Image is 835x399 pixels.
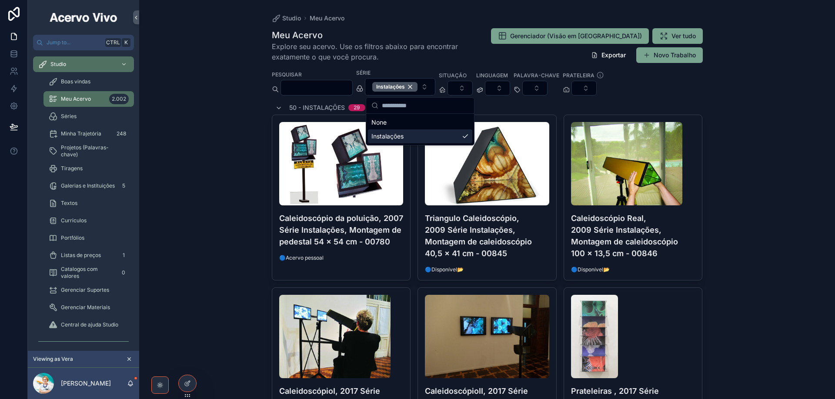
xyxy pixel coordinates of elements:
button: Select Button [448,81,473,96]
span: Studio [282,14,301,23]
span: Gerenciar Materiais [61,304,110,311]
span: Instalações [376,83,405,90]
span: Viewing as Vera [33,356,73,363]
div: 29 [354,104,360,111]
span: 50 - Instalações [289,103,345,112]
a: Projetos (Palavras-chave) [43,143,134,159]
a: 00780---Caleidoscópio-da-poluição,-2007-Série-Instalações,-Montagem-de-pedestal-54-x-54-cm-webCal... [272,115,411,280]
div: 0 [118,267,129,278]
h4: Caleidoscópio da poluição, 2007 Série Instalações, Montagem de pedestal 54 x 54 cm - 00780 [279,212,404,247]
a: Meu Acervo2.002 [43,91,134,107]
button: Gerenciador (Visão em [GEOGRAPHIC_DATA]) [491,28,649,44]
span: Textos [61,200,77,207]
span: Catalogos com valores [61,266,115,280]
button: Select Button [522,81,548,96]
div: None [368,115,472,129]
p: [PERSON_NAME] [61,379,111,388]
label: Linguagem [476,71,508,79]
span: Central de ajuda Studio [61,321,118,328]
a: Studio [33,56,134,72]
div: 2.002 [109,94,129,104]
a: Listas de preços1 [43,247,134,263]
label: Série [356,69,371,76]
span: Studio [50,61,66,68]
button: Ver tudo [652,28,703,44]
img: 00924---Prateleiras-,-2017-Série-Instalações,-Montagem-de-suporte-para-fotografia-160-x-40-cm-web... [571,295,618,378]
a: Curriculos [43,213,134,228]
span: 🔵Disponível📂 [571,266,695,273]
h1: Meu Acervo [272,29,471,41]
span: Boas vindas [61,78,90,85]
a: Catalogos com valores0 [43,265,134,280]
span: Portfólios [61,234,84,241]
img: 00845---Triangulo-Caleidoscópio,-2009-Série-Instalações,-Montagem-de-caleidoscópio-40,5-x-41-cm-w... [425,122,549,205]
a: 00845---Triangulo-Caleidoscópio,-2009-Série-Instalações,-Montagem-de-caleidoscópio-40,5-x-41-cm-w... [417,115,557,280]
div: 248 [114,129,129,139]
a: Studio [272,14,301,23]
a: Gerenciar Suportes [43,282,134,298]
img: 00897---CaleidoscópioI,-2017-Série-Instalações,-Montagem-de-caleidoscópio-100-x--cm-web.jpg [279,295,391,378]
img: 00780---Caleidoscópio-da-poluição,-2007-Série-Instalações,-Montagem-de-pedestal-54-x-54-cm-web [279,122,404,205]
div: 5 [118,181,129,191]
span: Instalações [371,132,404,141]
img: App logo [48,10,119,24]
button: Select Button [485,81,510,96]
span: Séries [61,113,77,120]
button: Jump to...CtrlK [33,35,134,50]
div: Suggestions [366,114,474,145]
button: Select Button [365,78,435,96]
button: Unselect 494 [372,82,417,92]
div: scrollable content [28,50,139,351]
label: Situação [439,71,467,79]
span: Jump to... [47,39,102,46]
h4: Caleidoscópio Real, 2009 Série Instalações, Montagem de caleidoscópio 100 x 13,5 cm - 00846 [571,212,695,259]
a: Portfólios [43,230,134,246]
a: Central de ajuda Studio [43,317,134,333]
a: Minha Trajetória248 [43,126,134,142]
span: Ctrl [105,38,121,47]
img: 00846---Caleidoscópio-Real,-2009-Série-Instalações,-Montagem-de-caleidoscópio-100-x-13,5-cm-web.JPG [571,122,682,205]
a: Boas vindas [43,74,134,89]
span: 🔵Disponível📂 [425,266,549,273]
span: Gerenciador (Visão em [GEOGRAPHIC_DATA]) [510,32,642,40]
span: Explore seu acervo. Use os filtros abaixo para encontrar exatamente o que você procura. [272,41,471,62]
span: Galerias e Instituições [61,182,115,189]
div: 1 [118,250,129,261]
button: Exportar [584,47,633,63]
label: Palavra-chave [514,71,559,79]
span: Ver tudo [671,32,696,40]
button: Select Button [571,81,597,96]
span: Tiragens [61,165,83,172]
a: Galerias e Instituições5 [43,178,134,194]
a: Textos [43,195,134,211]
span: Minha Trajetória [61,130,101,137]
label: Prateleira [563,71,595,79]
span: 🔵Acervo pessoal [279,254,404,261]
span: Projetos (Palavras-chave) [61,144,125,158]
span: K [123,39,130,46]
a: 00846---Caleidoscópio-Real,-2009-Série-Instalações,-Montagem-de-caleidoscópio-100-x-13,5-cm-web.J... [564,115,703,280]
img: 00898---CaleidoscópioII,-2017-Série-Instalações,-Montagem-de-caleidoscópio-100-x--cm-web.jpg [425,295,549,378]
a: Gerenciar Materiais [43,300,134,315]
span: Meu Acervo [61,96,91,102]
button: Novo Trabalho [636,47,703,63]
a: Meu Acervo [310,14,344,23]
h4: Triangulo Caleidoscópio, 2009 Série Instalações, Montagem de caleidoscópio 40,5 x 41 cm - 00845 [425,212,549,259]
label: Pesquisar [272,70,302,78]
span: Curriculos [61,217,87,224]
span: Listas de preços [61,252,101,259]
a: Tiragens [43,161,134,176]
span: Gerenciar Suportes [61,287,109,293]
a: Séries [43,109,134,124]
